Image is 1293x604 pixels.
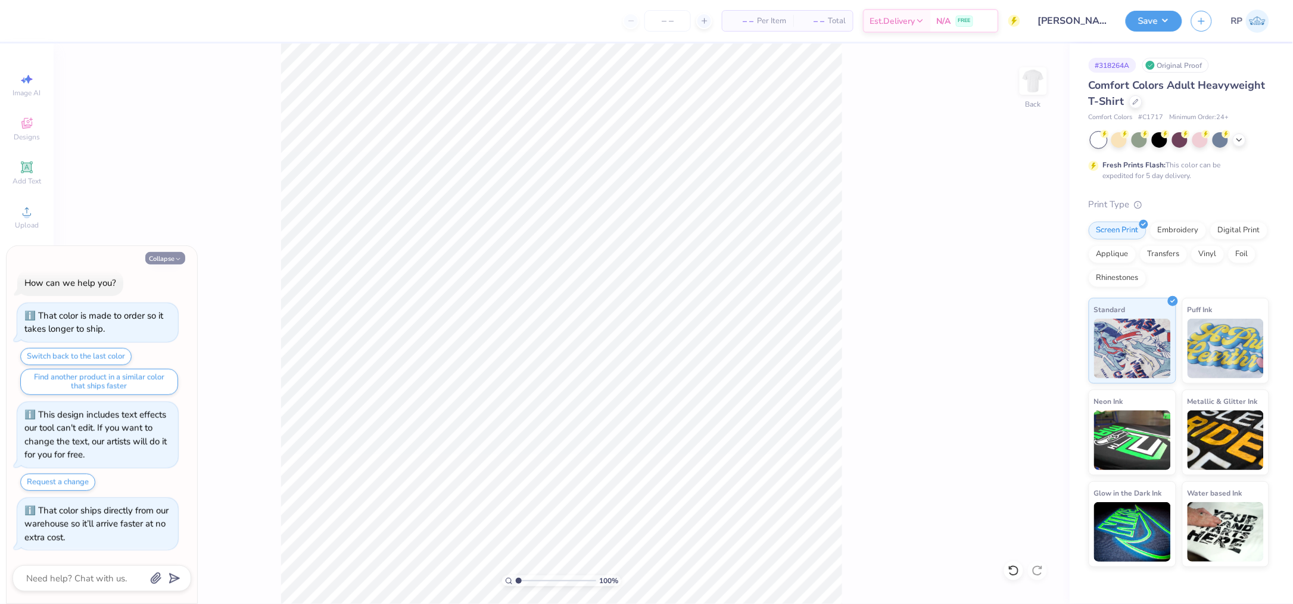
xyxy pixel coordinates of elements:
[1089,269,1146,287] div: Rhinestones
[730,15,753,27] span: – –
[1140,245,1188,263] div: Transfers
[14,132,40,142] span: Designs
[1089,245,1136,263] div: Applique
[1210,222,1268,239] div: Digital Print
[1089,113,1133,123] span: Comfort Colors
[1026,99,1041,110] div: Back
[937,15,951,27] span: N/A
[1094,303,1126,316] span: Standard
[870,15,915,27] span: Est. Delivery
[1029,9,1117,33] input: Untitled Design
[1188,395,1258,407] span: Metallic & Glitter Ink
[1142,58,1209,73] div: Original Proof
[1231,14,1243,28] span: RP
[1089,58,1136,73] div: # 318264A
[24,310,163,335] div: That color is made to order so it takes longer to ship.
[1188,487,1242,499] span: Water based Ink
[1188,303,1213,316] span: Puff Ink
[1170,113,1229,123] span: Minimum Order: 24 +
[828,15,846,27] span: Total
[1191,245,1225,263] div: Vinyl
[1089,198,1269,211] div: Print Type
[1188,410,1264,470] img: Metallic & Glitter Ink
[24,505,169,543] div: That color ships directly from our warehouse so it’ll arrive faster at no extra cost.
[1094,502,1171,562] img: Glow in the Dark Ink
[1103,160,1250,181] div: This color can be expedited for 5 day delivery.
[1094,319,1171,378] img: Standard
[1094,410,1171,470] img: Neon Ink
[1089,222,1146,239] div: Screen Print
[20,474,95,491] button: Request a change
[1231,10,1269,33] a: RP
[958,17,971,25] span: FREE
[1103,160,1166,170] strong: Fresh Prints Flash:
[1094,487,1162,499] span: Glow in the Dark Ink
[1228,245,1256,263] div: Foil
[1126,11,1182,32] button: Save
[13,176,41,186] span: Add Text
[145,252,185,264] button: Collapse
[20,369,178,395] button: Find another product in a similar color that ships faster
[13,88,41,98] span: Image AI
[1246,10,1269,33] img: Rose Pineda
[20,348,132,365] button: Switch back to the last color
[599,575,618,586] span: 100 %
[1188,502,1264,562] img: Water based Ink
[800,15,824,27] span: – –
[1089,78,1266,108] span: Comfort Colors Adult Heavyweight T-Shirt
[757,15,786,27] span: Per Item
[1021,69,1045,93] img: Back
[1139,113,1164,123] span: # C1717
[1150,222,1207,239] div: Embroidery
[1094,395,1123,407] span: Neon Ink
[24,409,167,461] div: This design includes text effects our tool can't edit. If you want to change the text, our artist...
[1188,319,1264,378] img: Puff Ink
[24,277,116,289] div: How can we help you?
[15,220,39,230] span: Upload
[644,10,691,32] input: – –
